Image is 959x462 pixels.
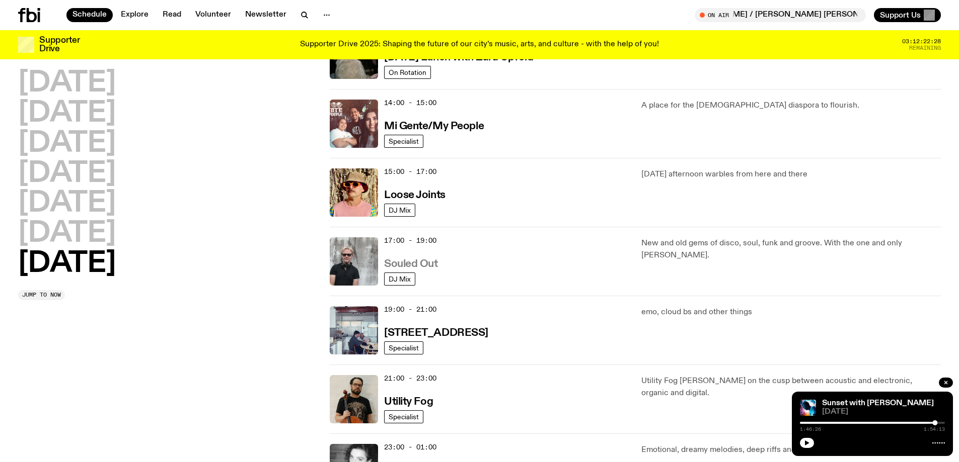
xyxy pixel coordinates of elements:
[924,427,945,432] span: 1:54:13
[384,188,446,201] a: Loose Joints
[384,167,436,176] span: 15:00 - 17:00
[18,250,116,278] button: [DATE]
[18,69,116,98] button: [DATE]
[384,257,438,269] a: Souled Out
[384,326,488,338] a: [STREET_ADDRESS]
[18,130,116,158] button: [DATE]
[384,442,436,452] span: 23:00 - 01:00
[822,408,945,416] span: [DATE]
[384,395,433,407] a: Utility Fog
[239,8,292,22] a: Newsletter
[800,400,816,416] img: Simon Caldwell stands side on, looking downwards. He has headphones on. Behind him is a brightly ...
[384,66,431,79] a: On Rotation
[384,135,423,148] a: Specialist
[66,8,113,22] a: Schedule
[18,160,116,188] button: [DATE]
[384,410,423,423] a: Specialist
[695,8,866,22] button: On AirMornings with [PERSON_NAME] / [PERSON_NAME] [PERSON_NAME] and [PERSON_NAME] interview
[822,399,934,407] a: Sunset with [PERSON_NAME]
[384,341,423,354] a: Specialist
[389,275,411,283] span: DJ Mix
[641,237,941,261] p: New and old gems of disco, soul, funk and groove. With the one and only [PERSON_NAME].
[384,397,433,407] h3: Utility Fog
[641,168,941,180] p: [DATE] afternoon warbles from here and there
[800,427,821,432] span: 1:46:26
[330,375,378,423] img: Peter holds a cello, wearing a black graphic tee and glasses. He looks directly at the camera aga...
[384,190,446,201] h3: Loose Joints
[300,40,659,49] p: Supporter Drive 2025: Shaping the future of our city’s music, arts, and culture - with the help o...
[384,374,436,383] span: 21:00 - 23:00
[641,375,941,399] p: Utility Fog [PERSON_NAME] on the cusp between acoustic and electronic, organic and digital.
[909,45,941,51] span: Remaining
[115,8,155,22] a: Explore
[384,121,484,132] h3: Mi Gente/My People
[18,220,116,248] button: [DATE]
[641,444,941,456] p: Emotional, dreamy melodies, deep riffs and post punk sounds.
[384,272,415,286] a: DJ Mix
[157,8,187,22] a: Read
[384,305,436,314] span: 19:00 - 21:00
[389,137,419,145] span: Specialist
[389,68,426,76] span: On Rotation
[641,306,941,318] p: emo, cloud bs and other things
[384,328,488,338] h3: [STREET_ADDRESS]
[902,39,941,44] span: 03:12:22:28
[189,8,237,22] a: Volunteer
[384,204,415,217] a: DJ Mix
[389,344,419,351] span: Specialist
[18,190,116,218] button: [DATE]
[880,11,921,20] span: Support Us
[384,119,484,132] a: Mi Gente/My People
[330,237,378,286] img: Stephen looks directly at the camera, wearing a black tee, black sunglasses and headphones around...
[22,292,61,298] span: Jump to now
[641,100,941,112] p: A place for the [DEMOGRAPHIC_DATA] diaspora to flourish.
[389,206,411,214] span: DJ Mix
[330,306,378,354] img: Pat sits at a dining table with his profile facing the camera. Rhea sits to his left facing the c...
[874,8,941,22] button: Support Us
[330,168,378,217] img: Tyson stands in front of a paperbark tree wearing orange sunglasses, a suede bucket hat and a pin...
[39,36,80,53] h3: Supporter Drive
[389,413,419,420] span: Specialist
[18,290,65,300] button: Jump to now
[18,100,116,128] button: [DATE]
[384,98,436,108] span: 14:00 - 15:00
[384,236,436,245] span: 17:00 - 19:00
[384,259,438,269] h3: Souled Out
